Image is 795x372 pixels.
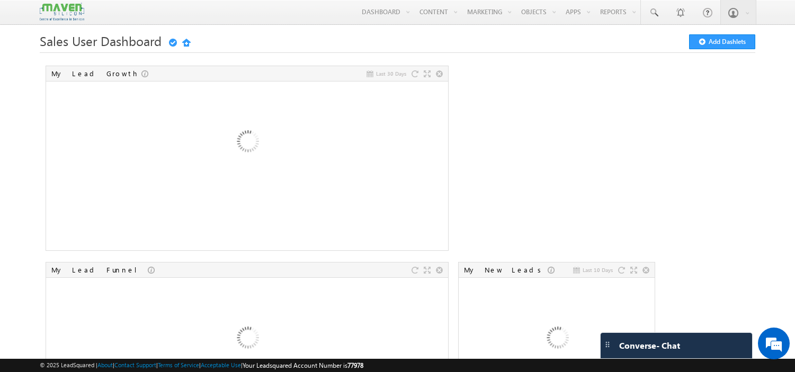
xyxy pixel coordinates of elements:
[619,341,680,350] span: Converse - Chat
[114,361,156,368] a: Contact Support
[243,361,363,369] span: Your Leadsquared Account Number is
[40,32,162,49] span: Sales User Dashboard
[689,34,755,49] button: Add Dashlets
[201,361,241,368] a: Acceptable Use
[40,360,363,370] span: © 2025 LeadSquared | | | | |
[97,361,113,368] a: About
[51,69,141,78] div: My Lead Growth
[51,265,148,275] div: My Lead Funnel
[376,69,406,78] span: Last 30 Days
[40,3,84,21] img: Custom Logo
[603,340,612,349] img: carter-drag
[347,361,363,369] span: 77978
[583,265,613,275] span: Last 10 Days
[190,86,304,200] img: Loading...
[158,361,199,368] a: Terms of Service
[464,265,548,275] div: My New Leads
